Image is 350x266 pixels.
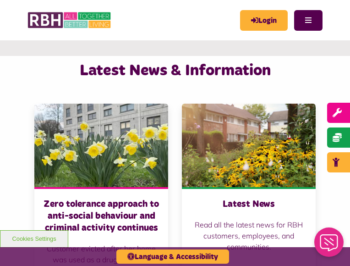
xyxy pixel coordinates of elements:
[182,104,316,188] img: SAZ MEDIA RBH HOUSING4
[240,10,288,31] a: MyRBH
[116,249,229,264] button: Language & Accessibility
[294,10,323,31] button: Navigation
[309,225,350,266] iframe: Netcall Web Assistant for live chat
[44,198,159,234] h3: Zero tolerance approach to anti-social behaviour and criminal activity continues
[191,219,306,252] p: Read all the latest news for RBH customers, employees, and communities.
[34,104,168,188] img: Freehold
[27,9,112,31] img: RBH
[27,61,323,81] h2: Latest News & Information
[191,198,306,210] h3: Latest News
